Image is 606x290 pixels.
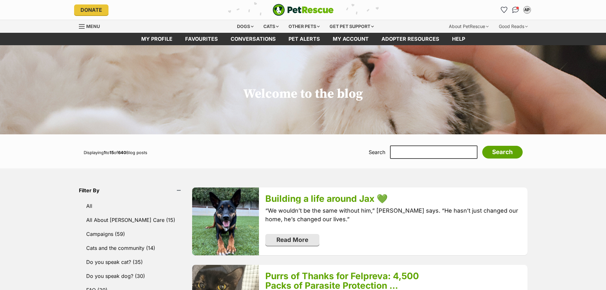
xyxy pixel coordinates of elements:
strong: 1 [104,150,106,155]
a: Donate [74,4,108,15]
p: “We wouldn’t be the same without him,” [PERSON_NAME] says. “He hasn’t just changed our home, he’s... [265,206,520,223]
img: chat-41dd97257d64d25036548639549fe6c8038ab92f7586957e7f3b1b290dea8141.svg [512,7,519,13]
a: My account [326,33,375,45]
input: Search [482,146,523,159]
div: Good Reads [494,20,532,33]
a: Adopter resources [375,33,446,45]
label: Search [369,149,385,155]
a: PetRescue [273,4,334,16]
div: Other pets [284,20,324,33]
a: Favourites [499,5,509,15]
a: Do you speak cat? (35) [79,255,186,269]
a: Read More [265,234,319,246]
a: Do you speak dog? (30) [79,269,186,283]
a: Help [446,33,471,45]
button: My account [522,5,532,15]
a: All [79,199,186,213]
img: logo-e224e6f780fb5917bec1dbf3a21bbac754714ae5b6737aabdf751b685950b380.svg [273,4,334,16]
a: Building a life around Jax 💚 [265,193,388,204]
span: Displaying to of Blog posts [84,150,147,155]
strong: 15 [109,150,114,155]
div: About PetRescue [444,20,493,33]
div: AP [524,7,530,13]
img: uwph5hlilffp1j4lczhy.jpg [192,187,259,255]
a: My profile [135,33,179,45]
a: Conversations [511,5,521,15]
a: Menu [79,20,104,32]
a: Favourites [179,33,224,45]
strong: 640 [118,150,126,155]
a: Campaigns (59) [79,227,186,241]
header: Filter By [79,187,186,193]
a: conversations [224,33,282,45]
div: Dogs [233,20,258,33]
a: Cats and the community (14) [79,241,186,255]
span: Menu [86,24,100,29]
a: Pet alerts [282,33,326,45]
a: All About [PERSON_NAME] Care (15) [79,213,186,227]
ul: Account quick links [499,5,532,15]
div: Get pet support [325,20,378,33]
div: Cats [259,20,283,33]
